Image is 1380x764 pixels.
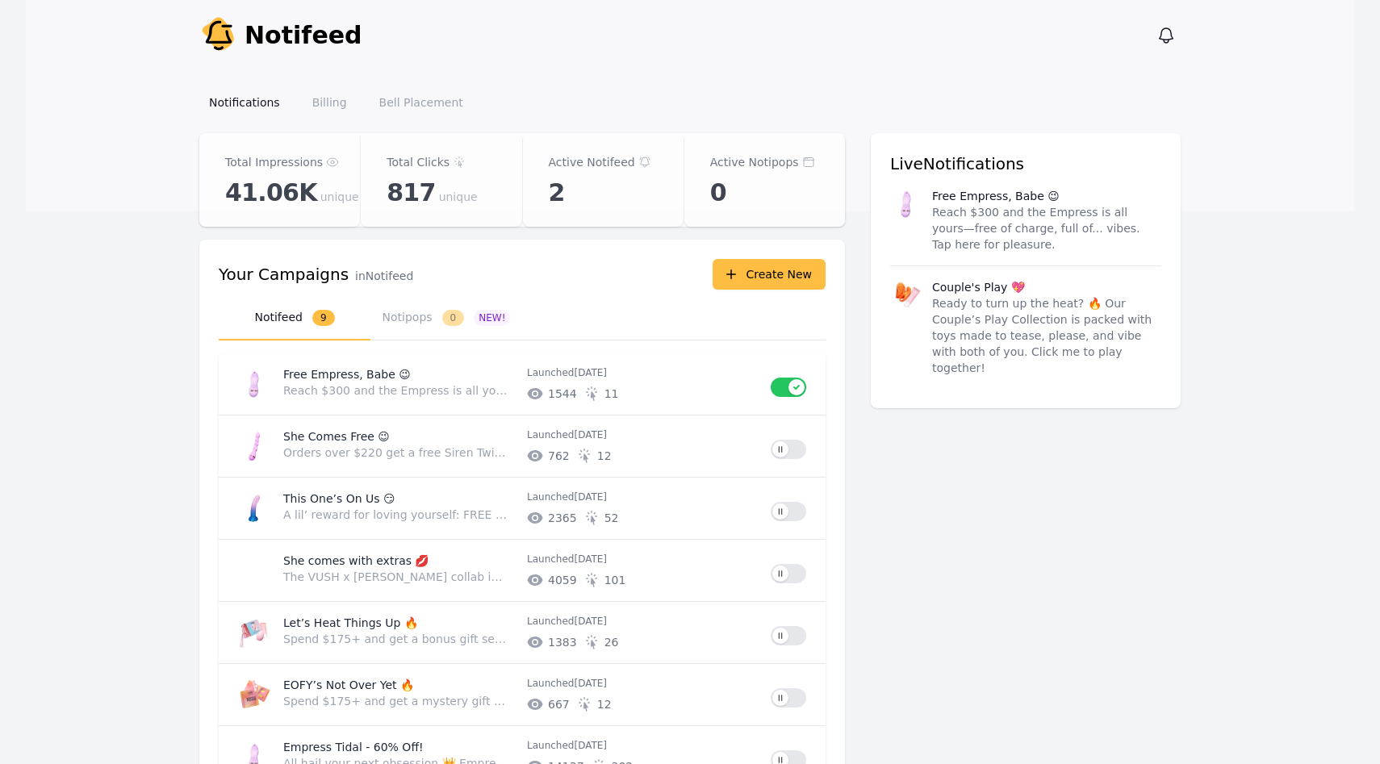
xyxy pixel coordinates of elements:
[527,366,758,379] p: Launched
[283,569,508,585] p: The VUSH x [PERSON_NAME] collab is officially on. Wanna celebrate? Spend $195 for a Free Plump or...
[442,310,465,326] span: 0
[370,296,522,340] button: Notipops0NEW!
[574,367,607,378] time: 2025-09-30T01:56:55.472Z
[219,296,826,340] nav: Tabs
[219,415,826,477] a: She Comes Free 😉Orders over $220 get a free Siren Twist Vibrator. You’re one checkout away… click...
[574,491,607,503] time: 2025-08-19T04:54:23.611Z
[387,152,450,172] p: Total Clicks
[199,16,362,55] a: Notifeed
[574,553,607,565] time: 2025-07-25T01:06:38.822Z
[604,386,619,402] span: # of unique clicks
[527,677,758,690] p: Launched
[604,634,619,650] span: # of unique clicks
[527,739,758,752] p: Launched
[574,429,607,440] time: 2025-09-10T06:03:30.224Z
[283,739,514,755] p: Empress Tidal - 60% Off!
[225,178,317,207] span: 41.06K
[439,189,478,205] span: unique
[474,310,510,326] span: NEW!
[312,310,335,326] span: 9
[219,296,370,340] button: Notifeed9
[283,445,508,461] p: Orders over $220 get a free Siren Twist Vibrator. You’re one checkout away… click here 💅
[283,382,508,399] p: Reach $300 and the Empress is all yours—free of charge, full of... vibes. Tap here for pleasure.
[245,21,362,50] span: Notifeed
[597,448,612,464] span: # of unique clicks
[548,448,570,464] span: # of unique impressions
[283,507,508,523] p: A lil’ reward for loving yourself: FREE Ditto Dildo with orders $200+. Click here to start shopping!
[199,88,290,117] a: Notifications
[199,16,238,55] img: Your Company
[604,572,626,588] span: # of unique clicks
[574,678,607,689] time: 2025-07-04T05:03:02.548Z
[574,616,607,627] time: 2025-07-15T04:10:54.645Z
[527,615,758,628] p: Launched
[932,295,1161,376] p: Ready to turn up the heat? 🔥 Our Couple’s Play Collection is packed with toys made to tease, plea...
[283,677,514,693] p: EOFY’s Not Over Yet 🔥
[710,152,799,172] p: Active Notipops
[283,553,514,569] p: She comes with extras 💋
[283,631,508,647] p: Spend $175+ and get a bonus gift set worth $127—packed with pleasure picks to warm you up from th...
[549,152,635,172] p: Active Notifeed
[219,353,826,415] a: Free Empress, Babe 😉Reach $300 and the Empress is all yours—free of charge, full of... vibes. Tap...
[548,634,577,650] span: # of unique impressions
[527,491,758,503] p: Launched
[387,178,435,207] span: 817
[283,428,514,445] p: She Comes Free 😉
[548,510,577,526] span: # of unique impressions
[597,696,612,712] span: # of unique clicks
[710,178,726,207] span: 0
[283,615,514,631] p: Let’s Heat Things Up 🔥
[219,540,826,601] a: She comes with extras 💋The VUSH x [PERSON_NAME] collab is officially on. Wanna celebrate? Spend $...
[548,386,577,402] span: # of unique impressions
[527,428,758,441] p: Launched
[219,602,826,663] a: Let’s Heat Things Up 🔥Spend $175+ and get a bonus gift set worth $127—packed with pleasure picks ...
[604,510,619,526] span: # of unique clicks
[932,188,1060,204] p: Free Empress, Babe 😉
[890,152,1161,175] h3: Live Notifications
[527,553,758,566] p: Launched
[283,693,508,709] p: Spend $175+ and get a mystery gift set worth $199—made to tease, please, and surprise. What are y...
[548,572,577,588] span: # of unique impressions
[548,696,570,712] span: # of unique impressions
[549,178,565,207] span: 2
[574,740,607,751] time: 2025-06-10T03:22:37.344Z
[225,152,323,172] p: Total Impressions
[283,491,514,507] p: This One’s On Us 😏
[320,189,359,205] span: unique
[219,664,826,725] a: EOFY’s Not Over Yet 🔥Spend $175+ and get a mystery gift set worth $199—made to tease, please, and...
[932,204,1161,253] p: Reach $300 and the Empress is all yours—free of charge, full of... vibes. Tap here for pleasure.
[713,259,826,290] button: Create New
[370,88,473,117] a: Bell Placement
[219,478,826,539] a: This One’s On Us 😏A lil’ reward for loving yourself: FREE Ditto Dildo with orders $200+. Click he...
[355,268,413,284] p: in Notifeed
[303,88,357,117] a: Billing
[932,279,1025,295] p: Couple's Play 💖
[283,366,514,382] p: Free Empress, Babe 😉
[219,263,349,286] h3: Your Campaigns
